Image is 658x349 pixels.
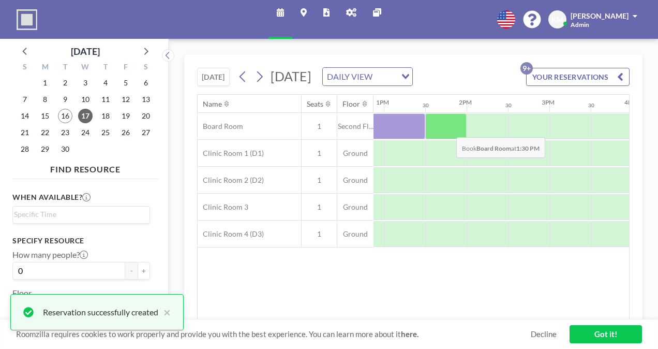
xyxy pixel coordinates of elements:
[526,68,630,86] button: YOUR RESERVATIONS9+
[571,21,589,28] span: Admin
[158,306,171,318] button: close
[136,61,156,75] div: S
[337,122,373,131] span: Second Fl...
[16,329,531,339] span: Roomzilla requires cookies to work properly and provide you with the best experience. You can lea...
[376,98,389,106] div: 1PM
[531,329,557,339] a: Decline
[139,76,153,90] span: Saturday, September 6, 2025
[542,98,555,106] div: 3PM
[35,61,55,75] div: M
[78,109,93,123] span: Wednesday, September 17, 2025
[198,149,264,158] span: Clinic Room 1 (D1)
[78,92,93,107] span: Wednesday, September 10, 2025
[58,125,72,140] span: Tuesday, September 23, 2025
[18,125,32,140] span: Sunday, September 21, 2025
[323,68,412,85] div: Search for option
[78,125,93,140] span: Wednesday, September 24, 2025
[118,92,133,107] span: Friday, September 12, 2025
[624,98,637,106] div: 4PM
[337,176,373,185] span: Ground
[13,207,149,222] div: Search for option
[98,125,113,140] span: Thursday, September 25, 2025
[12,250,88,260] label: How many people?
[38,142,52,156] span: Monday, September 29, 2025
[95,61,115,75] div: T
[198,202,248,212] span: Clinic Room 3
[76,61,96,75] div: W
[551,15,563,24] span: KM
[58,109,72,123] span: Tuesday, September 16, 2025
[571,11,629,20] span: [PERSON_NAME]
[14,209,144,220] input: Search for option
[38,92,52,107] span: Monday, September 8, 2025
[203,99,222,109] div: Name
[401,329,418,339] a: here.
[342,99,360,109] div: Floor
[337,229,373,239] span: Ground
[139,109,153,123] span: Saturday, September 20, 2025
[71,44,100,59] div: [DATE]
[98,76,113,90] span: Thursday, September 4, 2025
[588,102,594,109] div: 30
[58,142,72,156] span: Tuesday, September 30, 2025
[118,76,133,90] span: Friday, September 5, 2025
[337,149,373,158] span: Ground
[139,125,153,140] span: Saturday, September 27, 2025
[58,76,72,90] span: Tuesday, September 2, 2025
[18,142,32,156] span: Sunday, September 28, 2025
[570,325,642,343] a: Got it!
[38,125,52,140] span: Monday, September 22, 2025
[198,176,264,185] span: Clinic Room 2 (D2)
[12,236,150,245] h3: Specify resource
[12,288,32,298] label: Floor
[55,61,76,75] div: T
[459,98,472,106] div: 2PM
[307,99,323,109] div: Seats
[38,109,52,123] span: Monday, September 15, 2025
[302,122,337,131] span: 1
[125,262,138,280] button: -
[302,176,337,185] span: 1
[98,109,113,123] span: Thursday, September 18, 2025
[138,262,150,280] button: +
[456,137,545,158] span: Book at
[271,68,311,84] span: [DATE]
[118,125,133,140] span: Friday, September 26, 2025
[118,109,133,123] span: Friday, September 19, 2025
[78,76,93,90] span: Wednesday, September 3, 2025
[516,144,540,152] b: 1:30 PM
[18,92,32,107] span: Sunday, September 7, 2025
[423,102,429,109] div: 30
[15,61,35,75] div: S
[302,229,337,239] span: 1
[197,68,230,86] button: [DATE]
[376,70,395,83] input: Search for option
[198,229,264,239] span: Clinic Room 4 (D3)
[17,9,37,30] img: organization-logo
[337,202,373,212] span: Ground
[115,61,136,75] div: F
[43,306,158,318] div: Reservation successfully created
[198,122,243,131] span: Board Room
[302,149,337,158] span: 1
[325,70,375,83] span: DAILY VIEW
[520,62,533,75] p: 9+
[476,144,511,152] b: Board Room
[18,109,32,123] span: Sunday, September 14, 2025
[58,92,72,107] span: Tuesday, September 9, 2025
[302,202,337,212] span: 1
[139,92,153,107] span: Saturday, September 13, 2025
[38,76,52,90] span: Monday, September 1, 2025
[98,92,113,107] span: Thursday, September 11, 2025
[505,102,512,109] div: 30
[12,160,158,174] h4: FIND RESOURCE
